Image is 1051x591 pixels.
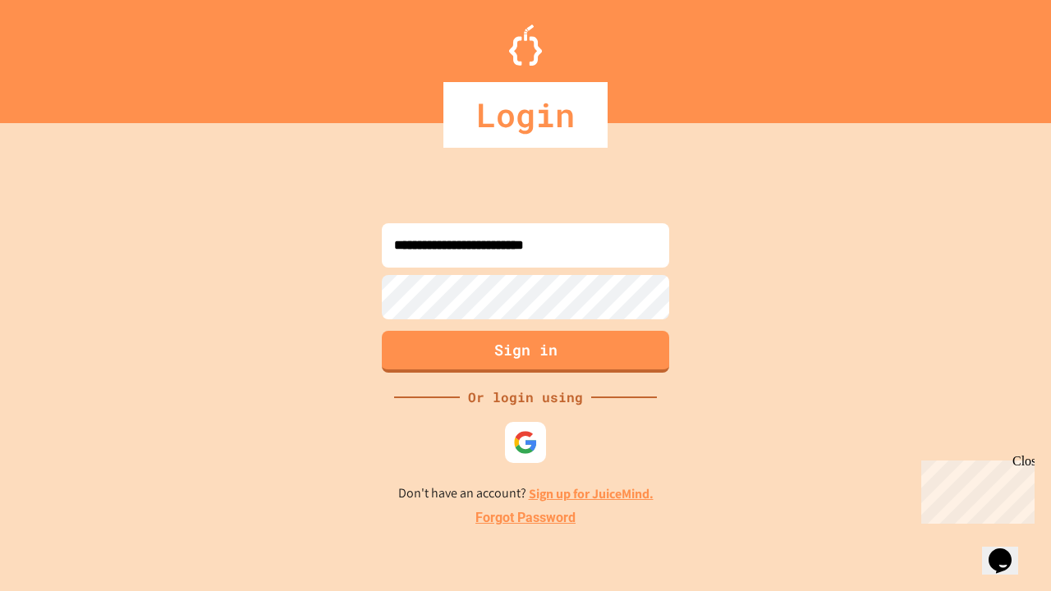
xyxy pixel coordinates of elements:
img: Logo.svg [509,25,542,66]
div: Chat with us now!Close [7,7,113,104]
div: Login [443,82,608,148]
a: Forgot Password [475,508,576,528]
iframe: chat widget [982,525,1035,575]
div: Or login using [460,387,591,407]
button: Sign in [382,331,669,373]
img: google-icon.svg [513,430,538,455]
p: Don't have an account? [398,483,654,504]
a: Sign up for JuiceMind. [529,485,654,502]
iframe: chat widget [915,454,1035,524]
